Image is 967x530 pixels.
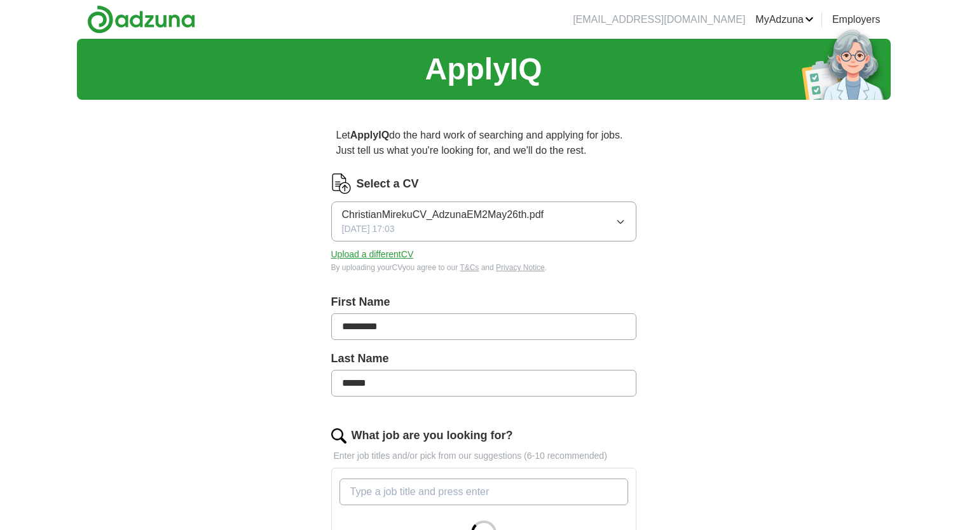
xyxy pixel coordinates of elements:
span: [DATE] 17:03 [342,222,395,236]
label: Select a CV [357,175,419,193]
span: ChristianMirekuCV_AdzunaEM2May26th.pdf [342,207,544,222]
strong: ApplyIQ [350,130,389,140]
h1: ApplyIQ [425,46,542,92]
img: Adzuna logo [87,5,195,34]
label: What job are you looking for? [352,427,513,444]
label: First Name [331,294,636,311]
img: CV Icon [331,173,352,194]
a: T&Cs [460,263,479,272]
input: Type a job title and press enter [339,479,628,505]
img: search.png [331,428,346,444]
a: Privacy Notice [496,263,545,272]
p: Enter job titles and/or pick from our suggestions (6-10 recommended) [331,449,636,463]
a: MyAdzuna [755,12,814,27]
div: By uploading your CV you agree to our and . [331,262,636,273]
button: ChristianMirekuCV_AdzunaEM2May26th.pdf[DATE] 17:03 [331,201,636,241]
a: Employers [832,12,881,27]
label: Last Name [331,350,636,367]
button: Upload a differentCV [331,248,414,261]
p: Let do the hard work of searching and applying for jobs. Just tell us what you're looking for, an... [331,123,636,163]
li: [EMAIL_ADDRESS][DOMAIN_NAME] [573,12,745,27]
